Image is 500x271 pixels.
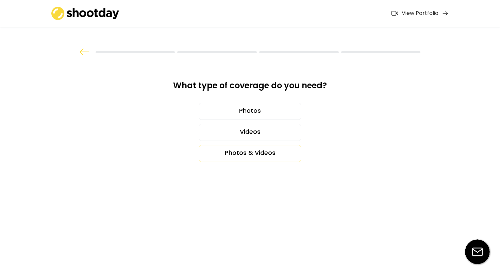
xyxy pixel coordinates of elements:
[199,145,301,162] div: Photos & Videos
[199,124,301,141] div: Videos
[402,10,438,17] div: View Portfolio
[157,80,343,96] div: What type of coverage do you need?
[199,103,301,120] div: Photos
[51,7,119,20] img: shootday_logo.png
[465,239,490,264] img: email-icon%20%281%29.svg
[80,49,90,55] img: arrow%20back.svg
[391,11,398,16] img: Icon%20feather-video%402x.png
